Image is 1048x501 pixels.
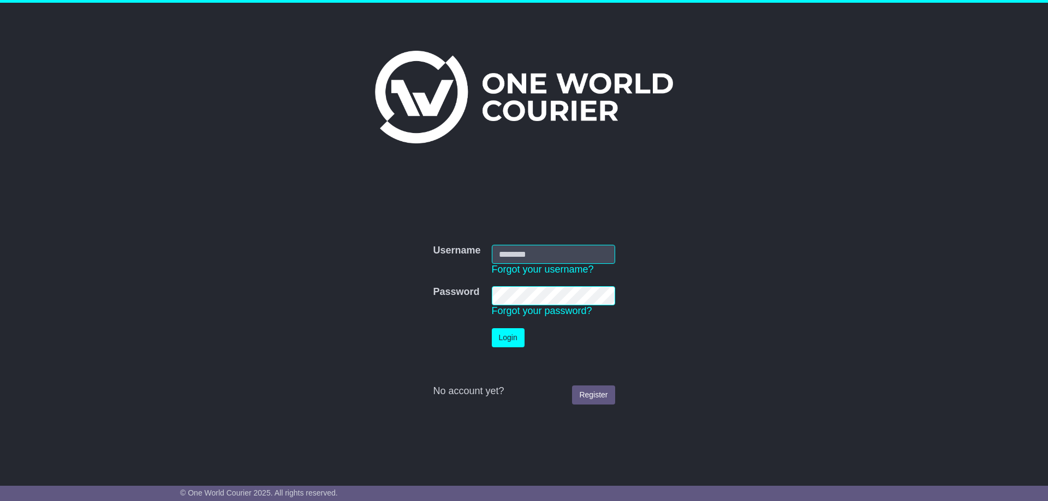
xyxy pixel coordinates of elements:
img: One World [375,51,673,143]
label: Password [433,286,479,298]
div: No account yet? [433,385,615,397]
a: Register [572,385,615,405]
span: © One World Courier 2025. All rights reserved. [180,488,338,497]
a: Forgot your username? [492,264,594,275]
a: Forgot your password? [492,305,592,316]
button: Login [492,328,525,347]
label: Username [433,245,480,257]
